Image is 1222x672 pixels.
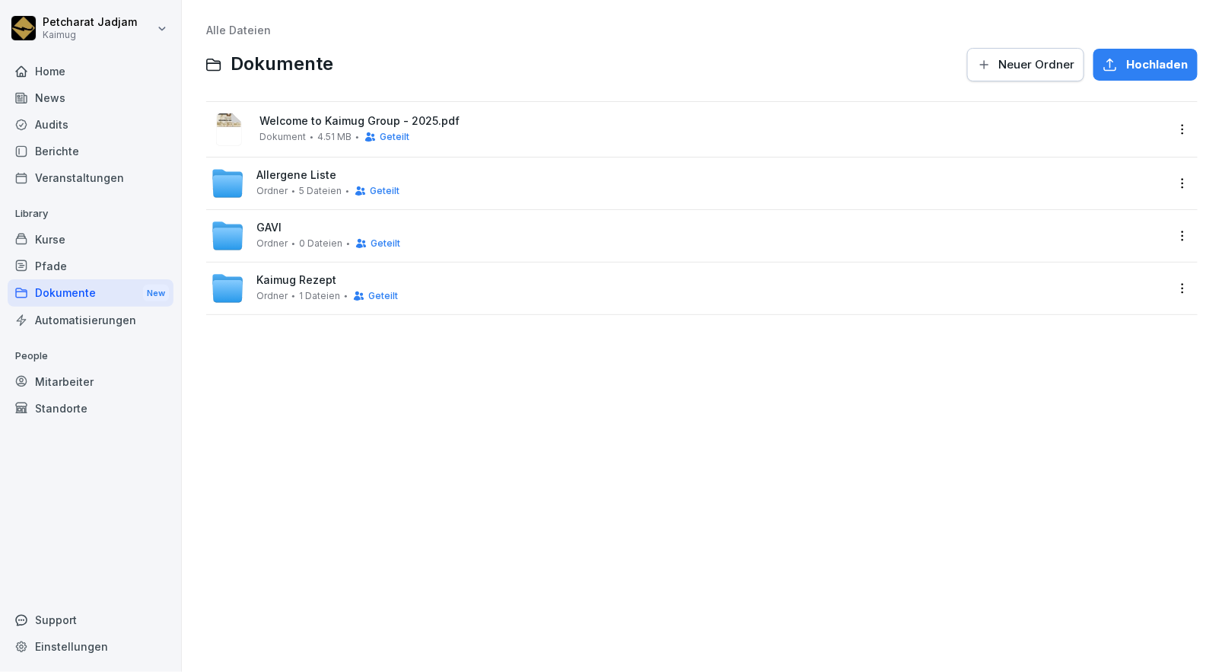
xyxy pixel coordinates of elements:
[8,253,173,279] a: Pfade
[8,279,173,307] a: DokumenteNew
[370,186,399,196] span: Geteilt
[143,285,169,302] div: New
[1093,49,1198,81] button: Hochladen
[8,279,173,307] div: Dokumente
[8,58,173,84] a: Home
[8,395,173,422] a: Standorte
[8,111,173,138] a: Audits
[8,226,173,253] a: Kurse
[8,307,173,333] a: Automatisierungen
[256,291,288,301] span: Ordner
[211,272,1166,305] a: Kaimug RezeptOrdner1 DateienGeteilt
[317,132,352,142] span: 4.51 MB
[43,16,137,29] p: Petcharat Jadjam
[299,291,340,301] span: 1 Dateien
[967,48,1084,81] button: Neuer Ordner
[231,53,333,75] span: Dokumente
[8,633,173,660] a: Einstellungen
[8,344,173,368] p: People
[8,607,173,633] div: Support
[1127,56,1189,73] span: Hochladen
[256,186,288,196] span: Ordner
[211,167,1166,200] a: Allergene ListeOrdner5 DateienGeteilt
[256,221,282,234] span: GAVI
[256,169,336,182] span: Allergene Liste
[43,30,137,40] p: Kaimug
[371,238,400,249] span: Geteilt
[368,291,398,301] span: Geteilt
[8,138,173,164] a: Berichte
[8,368,173,395] a: Mitarbeiter
[259,132,306,142] span: Dokument
[299,186,342,196] span: 5 Dateien
[211,219,1166,253] a: GAVIOrdner0 DateienGeteilt
[8,164,173,191] a: Veranstaltungen
[256,274,336,287] span: Kaimug Rezept
[256,238,288,249] span: Ordner
[259,115,1166,128] span: Welcome to Kaimug Group - 2025.pdf
[8,202,173,226] p: Library
[206,24,271,37] a: Alle Dateien
[998,56,1074,73] span: Neuer Ordner
[8,84,173,111] a: News
[380,132,409,142] span: Geteilt
[299,238,342,249] span: 0 Dateien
